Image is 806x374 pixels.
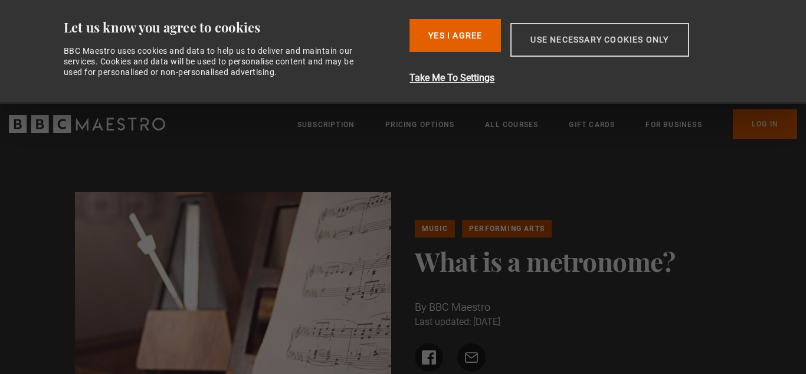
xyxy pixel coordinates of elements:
[429,301,490,313] span: BBC Maestro
[510,23,689,57] button: Use necessary cookies only
[409,19,501,52] button: Yes I Agree
[64,19,401,36] div: Let us know you agree to cookies
[462,220,552,238] a: Performing Arts
[415,247,732,275] h1: What is a metronome?
[733,109,797,139] a: Log In
[64,45,367,78] div: BBC Maestro uses cookies and data to help us to deliver and maintain our services. Cookies and da...
[415,301,427,313] span: By
[385,119,454,131] a: Pricing Options
[415,220,455,238] a: Music
[297,119,355,131] a: Subscription
[415,316,500,327] time: Last updated: [DATE]
[485,119,538,131] a: All Courses
[297,109,797,139] nav: Primary
[9,115,165,133] svg: BBC Maestro
[409,71,751,85] button: Take Me To Settings
[646,119,702,131] a: For business
[569,119,615,131] a: Gift Cards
